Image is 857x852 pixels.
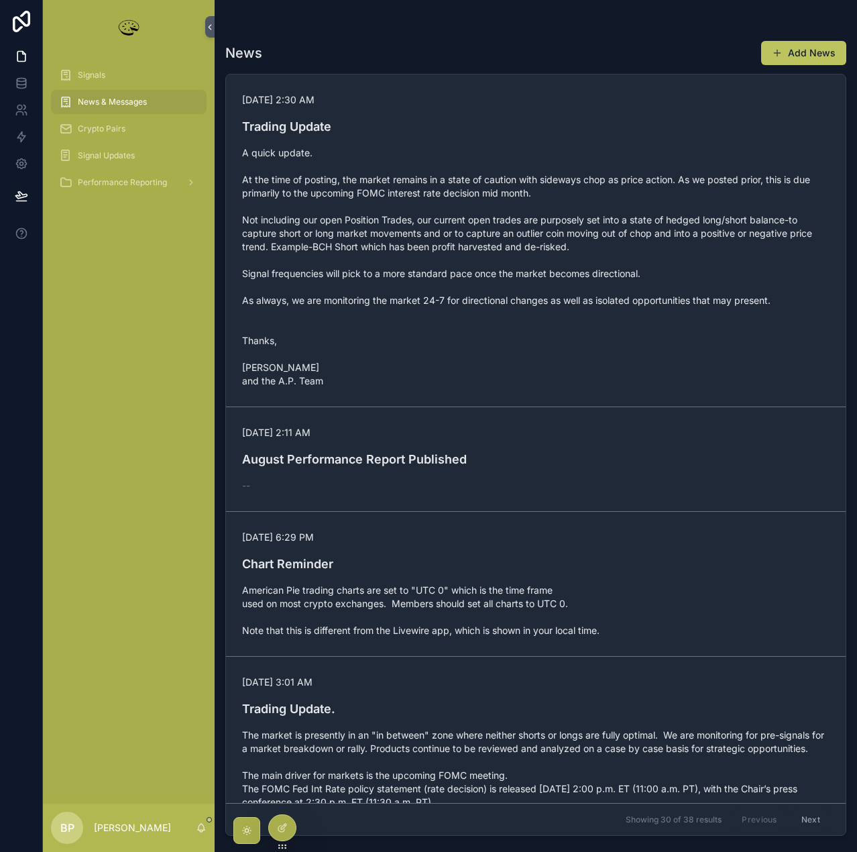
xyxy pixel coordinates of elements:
span: BP [60,820,74,836]
span: [DATE] 2:30 AM [242,93,830,107]
span: Signals [78,70,105,81]
h4: August Performance Report Published [242,450,830,468]
span: Showing 30 of 38 results [626,814,722,825]
button: Add News [761,41,846,65]
a: News & Messages [51,90,207,114]
h4: Trading Update [242,117,830,136]
span: News & Messages [78,97,147,107]
a: [DATE] 2:30 AMTrading UpdateA quick update. At the time of posting, the market remains in a state... [226,74,846,407]
a: [DATE] 2:11 AMAugust Performance Report Published-- [226,407,846,511]
span: Crypto Pairs [78,123,125,134]
h1: News [225,44,262,62]
p: [PERSON_NAME] [94,821,171,835]
span: -- [242,479,250,492]
img: App logo [115,16,142,38]
h4: Trading Update. [242,700,830,718]
span: Signal Updates [78,150,135,161]
span: The market is presently in an "in between" zone where neither shorts or longs are fully optimal. ... [242,729,830,836]
a: Crypto Pairs [51,117,207,141]
a: Signals [51,63,207,87]
a: [DATE] 6:29 PMChart ReminderAmerican Pie trading charts are set to "UTC 0" which is the time fram... [226,511,846,656]
span: [DATE] 2:11 AM [242,426,830,439]
span: [DATE] 6:29 PM [242,531,830,544]
span: A quick update. At the time of posting, the market remains in a state of caution with sideways ch... [242,146,830,388]
a: Signal Updates [51,144,207,168]
a: Performance Reporting [51,170,207,195]
div: scrollable content [43,54,215,212]
span: Performance Reporting [78,177,167,188]
h4: Chart Reminder [242,555,830,573]
span: American Pie trading charts are set to "UTC 0" which is the time frame used on most crypto exchan... [242,584,830,637]
span: [DATE] 3:01 AM [242,676,830,689]
button: Next [792,809,830,830]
